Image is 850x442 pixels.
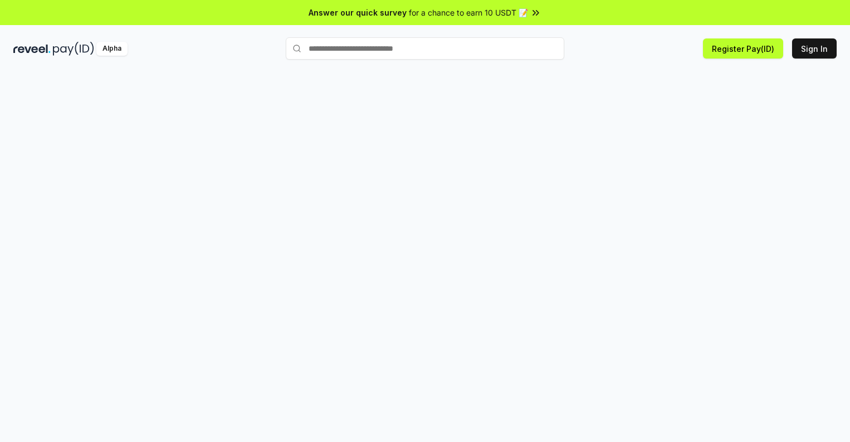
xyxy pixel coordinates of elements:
[792,38,837,59] button: Sign In
[309,7,407,18] span: Answer our quick survey
[409,7,528,18] span: for a chance to earn 10 USDT 📝
[96,42,128,56] div: Alpha
[13,42,51,56] img: reveel_dark
[703,38,783,59] button: Register Pay(ID)
[53,42,94,56] img: pay_id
